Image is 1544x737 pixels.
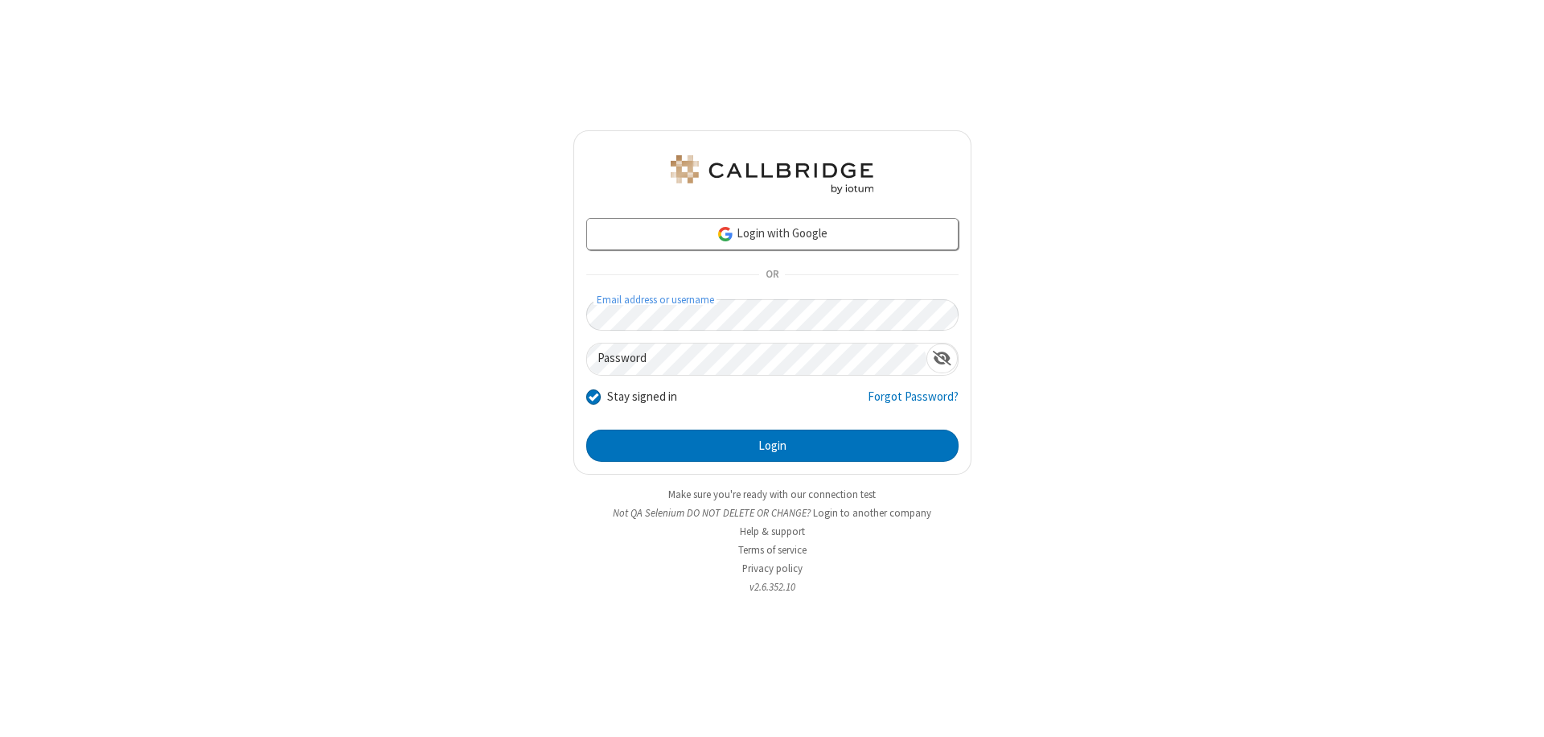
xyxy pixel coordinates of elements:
li: v2.6.352.10 [573,579,971,595]
input: Password [587,344,926,375]
img: google-icon.png [717,225,734,243]
button: Login [586,430,959,462]
button: Login to another company [813,505,931,521]
a: Privacy policy [742,562,803,575]
img: QA Selenium DO NOT DELETE OR CHANGE [667,155,877,194]
div: Show password [926,344,958,373]
label: Stay signed in [607,388,677,406]
input: Email address or username [586,299,959,331]
a: Terms of service [738,543,807,557]
a: Forgot Password? [868,388,959,418]
li: Not QA Selenium DO NOT DELETE OR CHANGE? [573,505,971,521]
a: Make sure you're ready with our connection test [668,488,876,501]
span: OR [759,264,785,286]
a: Help & support [740,525,805,538]
a: Login with Google [586,218,959,250]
